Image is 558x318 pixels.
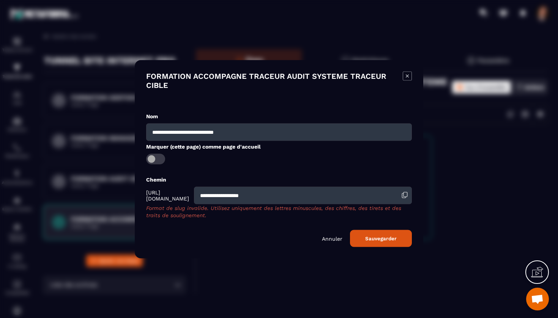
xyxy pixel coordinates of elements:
[146,176,166,182] label: Chemin
[146,143,261,149] label: Marquer (cette page) comme page d'accueil
[322,235,342,241] p: Annuler
[146,205,401,218] span: Format de slug invalide. Utilisez uniquement des lettres minuscules, des chiffres, des tirets et ...
[146,189,192,201] span: [URL][DOMAIN_NAME]
[350,230,412,247] button: Sauvegarder
[146,71,403,89] h4: FORMATION ACCOMPAGNE TRACEUR AUDIT SYSTEME TRACEUR CIBLE
[146,113,158,119] label: Nom
[526,288,549,310] a: Ouvrir le chat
